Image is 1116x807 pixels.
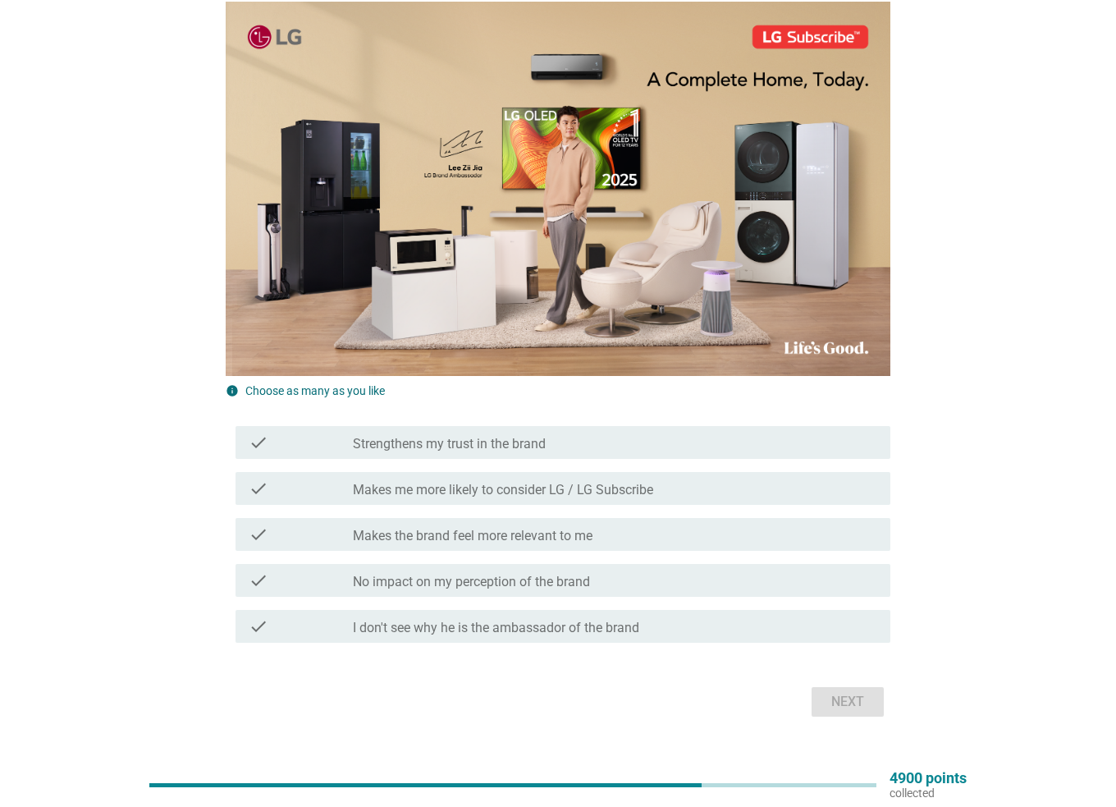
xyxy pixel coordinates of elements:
i: check [249,525,268,544]
i: check [249,571,268,590]
p: 4900 points [890,771,967,786]
i: check [249,617,268,636]
label: No impact on my perception of the brand [353,574,590,590]
p: collected [890,786,967,800]
label: I don't see why he is the ambassador of the brand [353,620,639,636]
i: info [226,384,239,397]
label: Choose as many as you like [245,384,385,397]
img: 2a827d56-0f41-4511-8919-a1317058d0c1-LG-Subsctiption-Main-Key-Visual-Horizontal.png [226,2,891,376]
label: Strengthens my trust in the brand [353,436,546,452]
i: check [249,433,268,452]
label: Makes the brand feel more relevant to me [353,528,592,544]
label: Makes me more likely to consider LG / LG Subscribe [353,482,653,498]
i: check [249,479,268,498]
